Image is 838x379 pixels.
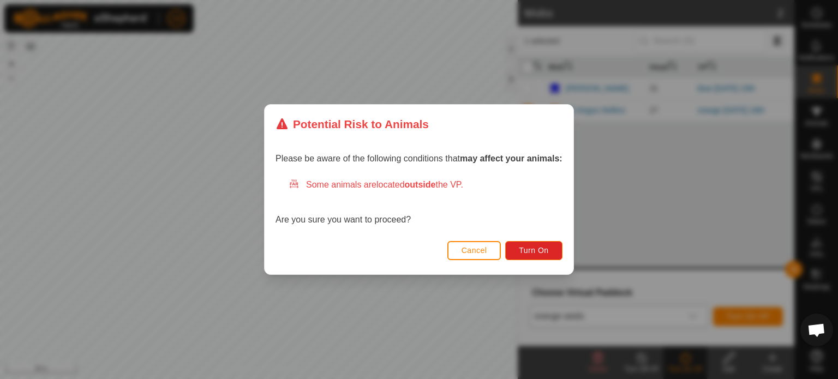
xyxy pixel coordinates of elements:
div: Potential Risk to Animals [276,116,429,133]
span: located the VP. [376,180,463,189]
span: Cancel [462,246,487,255]
span: Please be aware of the following conditions that [276,154,562,163]
span: Turn On [519,246,549,255]
div: Open chat [800,314,833,346]
button: Cancel [447,241,501,260]
button: Turn On [506,241,562,260]
div: Are you sure you want to proceed? [276,178,562,226]
div: Some animals are [289,178,562,191]
strong: outside [405,180,436,189]
strong: may affect your animals: [460,154,562,163]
